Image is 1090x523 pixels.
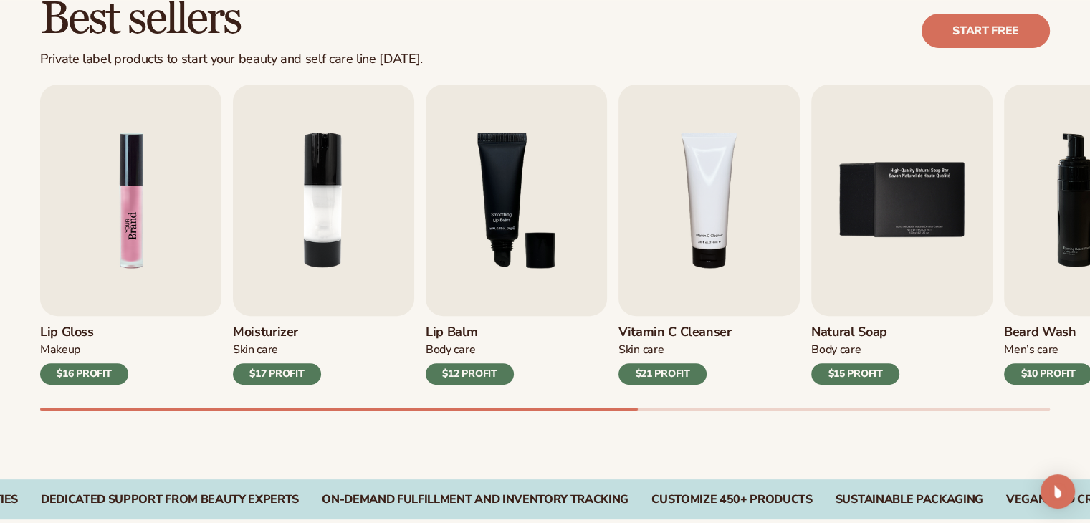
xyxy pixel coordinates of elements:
[811,342,899,358] div: Body Care
[811,363,899,385] div: $15 PROFIT
[426,85,607,385] a: 3 / 9
[233,325,321,340] h3: Moisturizer
[426,342,514,358] div: Body Care
[426,363,514,385] div: $12 PROFIT
[40,342,128,358] div: Makeup
[836,493,983,507] div: SUSTAINABLE PACKAGING
[618,363,707,385] div: $21 PROFIT
[233,342,321,358] div: Skin Care
[40,363,128,385] div: $16 PROFIT
[618,85,800,385] a: 4 / 9
[40,85,221,316] img: Shopify Image 2
[233,363,321,385] div: $17 PROFIT
[651,493,813,507] div: CUSTOMIZE 450+ PRODUCTS
[811,85,993,385] a: 5 / 9
[40,52,423,67] div: Private label products to start your beauty and self care line [DATE].
[40,325,128,340] h3: Lip Gloss
[618,325,732,340] h3: Vitamin C Cleanser
[322,493,628,507] div: On-Demand Fulfillment and Inventory Tracking
[618,342,732,358] div: Skin Care
[811,325,899,340] h3: Natural Soap
[41,493,299,507] div: Dedicated Support From Beauty Experts
[40,85,221,385] a: 1 / 9
[922,14,1050,48] a: Start free
[426,325,514,340] h3: Lip Balm
[1041,474,1075,509] div: Open Intercom Messenger
[233,85,414,385] a: 2 / 9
